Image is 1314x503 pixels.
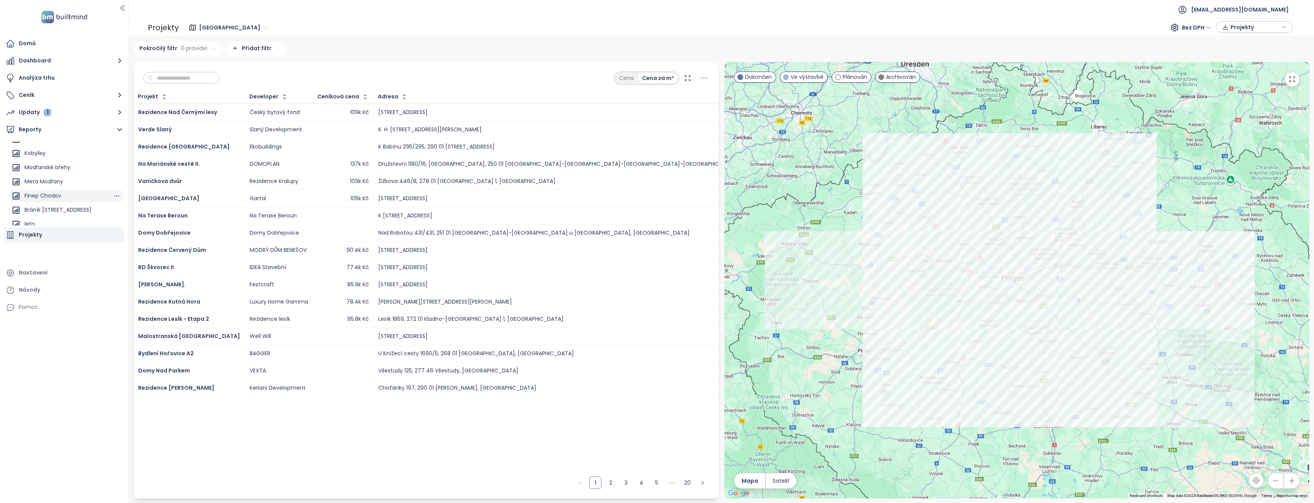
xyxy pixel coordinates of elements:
div: Na Terase Beroun [250,212,297,219]
a: Open this area in Google Maps (opens a new window) [726,488,752,498]
a: Na Mariánské cestě II. [138,160,200,168]
div: Meta Modřany [10,176,123,188]
a: Rezidence Červený Dům [138,246,206,254]
span: Projekty [1231,21,1280,33]
div: Adresa [378,94,398,99]
div: Slaný Development [250,126,302,133]
div: 105k Kč [350,195,369,202]
div: Domů [19,39,36,48]
a: Residence [GEOGRAPHIC_DATA] [138,143,230,150]
div: Družstevní 1180/16, [GEOGRAPHIC_DATA], 250 01 [GEOGRAPHIC_DATA]-[GEOGRAPHIC_DATA]-[GEOGRAPHIC_DAT... [378,161,801,168]
div: Bráník [STREET_ADDRESS] [10,204,123,216]
div: Pokročilý filtr [134,42,222,56]
div: VEXTA [250,367,266,374]
div: 85.9k Kč [347,281,369,288]
button: Reporty [4,122,124,137]
div: BAGGER [250,350,270,357]
a: Malostranská [GEOGRAPHIC_DATA] [138,332,240,340]
a: Domy Nad Parkem [138,367,190,374]
a: RD Škvorec II [138,263,174,271]
span: right [700,480,705,485]
div: Bráník [STREET_ADDRESS] [25,205,92,215]
div: Well Will [250,333,271,340]
div: K Babínu 295/295, 290 01 [STREET_ADDRESS] [378,144,495,150]
div: Finep Chodov [10,190,123,202]
a: Rezidence Nad Černými lesy [138,108,217,116]
a: Na Terase Beroun [138,212,188,219]
a: [PERSON_NAME]. [138,281,186,288]
a: Vaníčkova dvůr [138,177,182,185]
img: logo [39,9,90,25]
div: Rezidence Kralupy [250,178,298,185]
li: 5 [650,477,663,489]
a: Domů [4,36,124,51]
div: 109k Kč [350,178,369,185]
span: Dokončen [745,73,772,81]
div: Rezidence lesík [250,316,290,323]
div: letn [10,218,123,230]
div: Všestudy 125, 277 46 Všestudy, [GEOGRAPHIC_DATA] [378,367,518,374]
div: DOMOPLAN [250,161,279,168]
div: IDEA Stavební [250,264,286,271]
a: Domy Dobřejovice [138,229,191,237]
div: K [STREET_ADDRESS] [378,212,432,219]
div: 90.4k Kč [346,247,369,254]
a: Bydlení Hořovice A2 [138,349,194,357]
a: Rezidence Lesík - Etapa 2 [138,315,209,323]
div: Nad Robotou 431/431, 251 01 [GEOGRAPHIC_DATA]-[GEOGRAPHIC_DATA] u [GEOGRAPHIC_DATA], [GEOGRAPHIC_... [378,230,690,237]
div: Kobylisy [10,147,123,160]
span: Map data ©2025 GeoBasis-DE/BKG (©2009), Google [1167,493,1257,498]
span: Středočeský kraj [199,22,267,33]
span: Archivován [886,73,916,81]
a: 5 [651,477,662,488]
div: MODRÝ DŮM BENEŠOV [250,247,307,254]
div: [STREET_ADDRESS] [378,109,428,116]
li: Předchozí strana [574,477,586,489]
div: Choťánky 197, 290 01 [PERSON_NAME], [GEOGRAPHIC_DATA] [378,385,536,392]
div: button [1220,21,1288,33]
div: Český bytový fond [250,109,300,116]
div: Žižkova 446/8, 278 01 [GEOGRAPHIC_DATA] 1, [GEOGRAPHIC_DATA] [378,178,556,185]
a: Nastavení [4,265,124,281]
a: Report a map error [1276,493,1307,498]
div: 1 [44,109,51,116]
div: 137k Kč [350,161,369,168]
a: Verde Slaný [138,126,172,133]
button: Dashboard [4,53,124,69]
button: Mapa [734,473,765,488]
div: Modřanské břehy [10,162,123,174]
div: Přidat filtr [226,42,287,56]
a: Terms (opens in new tab) [1261,493,1272,498]
button: Satelit [766,473,796,488]
div: Modřanské břehy [25,163,70,172]
li: 3 [620,477,632,489]
div: Návody [19,285,40,295]
div: Kobylisy [25,149,46,158]
div: [STREET_ADDRESS] [378,247,428,254]
span: Satelit [773,477,789,485]
a: Analýza trhu [4,70,124,86]
div: Ekobuildings [250,144,282,150]
div: Projekt [138,94,158,99]
a: Projekty [4,227,124,243]
div: 78.4k Kč [346,299,369,305]
div: Keriani Development [250,385,306,392]
li: 1 [589,477,601,489]
div: K. H. [STREET_ADDRESS][PERSON_NAME] [378,126,482,133]
div: Gartal [250,195,266,202]
a: [GEOGRAPHIC_DATA] [138,194,199,202]
div: Ceníková cena [317,94,359,99]
div: Analýza trhu [19,73,55,83]
div: 95.8k Kč [347,316,369,323]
